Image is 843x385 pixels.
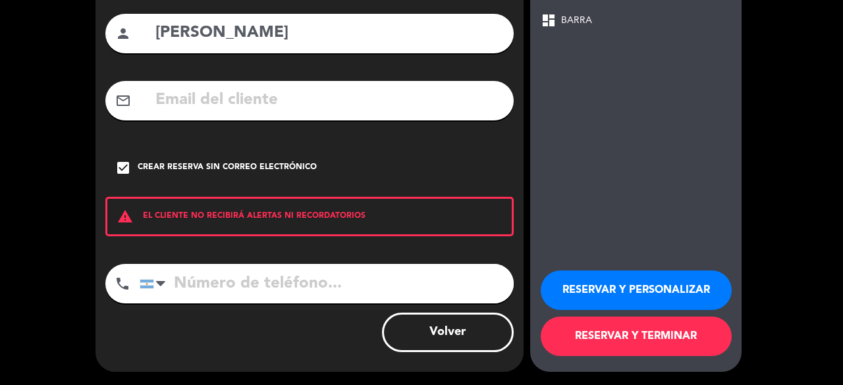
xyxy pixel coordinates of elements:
div: Argentina: +54 [140,265,171,303]
input: Nombre del cliente [154,20,504,47]
input: Número de teléfono... [140,264,514,303]
button: RESERVAR Y TERMINAR [541,317,732,356]
button: RESERVAR Y PERSONALIZAR [541,270,732,310]
i: check_box [115,160,131,176]
i: mail_outline [115,93,131,109]
i: person [115,26,131,41]
div: EL CLIENTE NO RECIBIRÁ ALERTAS NI RECORDATORIOS [105,197,514,236]
i: phone [115,276,130,292]
button: Volver [382,313,514,352]
input: Email del cliente [154,87,504,114]
span: dashboard [541,13,557,28]
i: warning [107,209,143,224]
span: BARRA [561,13,592,28]
div: Crear reserva sin correo electrónico [138,161,317,174]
